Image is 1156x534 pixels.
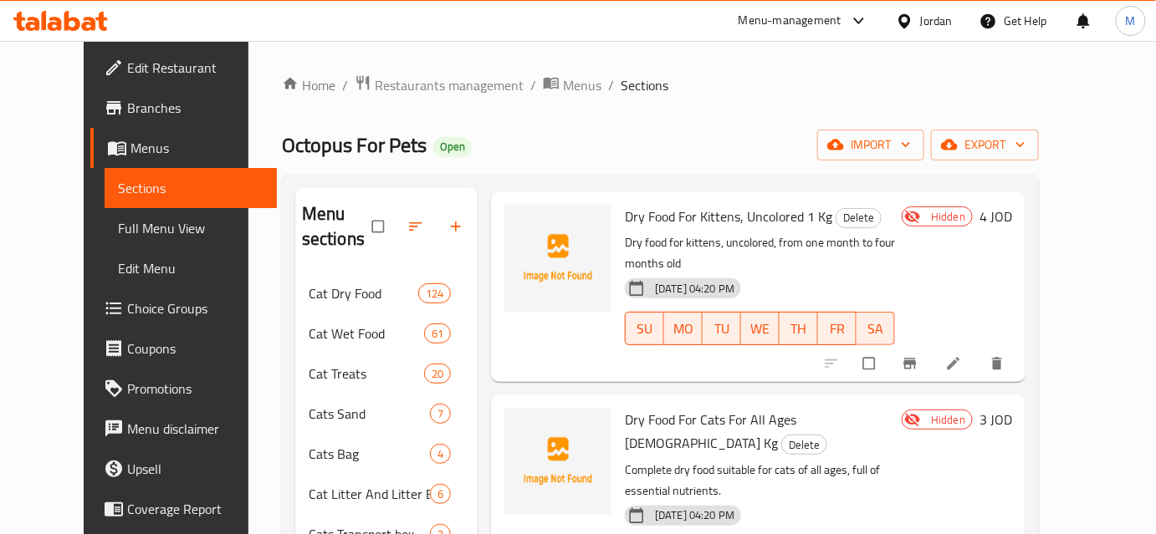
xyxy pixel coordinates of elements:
span: Hidden [924,209,972,225]
div: items [430,404,451,424]
a: Edit Restaurant [90,48,277,88]
button: TU [703,312,741,345]
div: Delete [781,435,827,455]
span: Full Menu View [118,218,263,238]
span: Delete [782,435,826,455]
span: Restaurants management [375,75,524,95]
h6: 3 JOD [980,408,1012,431]
button: TH [780,312,818,345]
nav: breadcrumb [282,74,1039,96]
span: 61 [425,326,450,342]
span: 6 [431,486,450,502]
span: Menu disclaimer [127,419,263,439]
span: Delete [836,208,881,227]
button: SU [625,312,664,345]
img: Dry Food For Cats For All Ages 1 Kg [504,408,611,515]
div: Cat Litter And Litter Boxes6 [295,474,478,514]
span: [DATE] 04:20 PM [648,281,741,297]
span: Coupons [127,338,263,359]
div: Menu-management [739,11,841,31]
span: Cat Wet Food [309,323,424,343]
span: import [831,135,911,155]
a: Menu disclaimer [90,409,277,449]
span: Choice Groups [127,298,263,318]
div: items [430,444,451,464]
span: FR [825,317,850,341]
span: Branches [127,98,263,118]
span: 4 [431,446,450,462]
span: Dry Food For Kittens, Uncolored 1 Kg [625,204,832,229]
h2: Menu sections [302,201,372,252]
li: / [342,75,348,95]
span: Menus [130,138,263,158]
span: Upsell [127,459,263,479]
span: Sections [118,178,263,198]
div: Cats Sand7 [295,394,478,434]
span: export [944,135,1026,155]
span: TH [786,317,811,341]
a: Edit Menu [105,248,277,288]
span: Promotions [127,379,263,399]
button: delete [979,345,1019,382]
span: 20 [425,366,450,382]
span: Octopus For Pets [282,126,427,164]
span: Cats Sand [309,404,430,424]
span: WE [748,317,773,341]
span: Cat Litter And Litter Boxes [309,484,430,504]
div: Cat Wet Food61 [295,313,478,353]
a: Promotions [90,369,277,409]
span: Menus [563,75,601,95]
li: / [530,75,536,95]
a: Sections [105,168,277,208]
span: [DATE] 04:20 PM [648,507,741,523]
span: Sort sections [397,208,437,245]
a: Coverage Report [90,489,277,529]
span: TU [709,317,734,341]
button: Add section [437,208,478,245]
a: Restaurants management [355,74,524,96]
span: Cat Treats [309,364,424,384]
span: Select to update [853,348,888,379]
span: Edit Restaurant [127,58,263,78]
a: Full Menu View [105,208,277,248]
div: items [430,484,451,504]
div: Jordan [920,12,953,30]
span: Edit Menu [118,258,263,278]
img: Dry Food For Kittens, Uncolored 1 Kg [504,205,611,312]
span: Coverage Report [127,499,263,519]
a: Choice Groups [90,288,277,328]
a: Branches [90,88,277,128]
p: Dry food for kittens, uncolored, from one month to four months old [625,232,895,274]
button: MO [664,312,703,345]
span: Sections [621,75,668,95]
div: Open [433,137,472,157]
span: SU [632,317,657,341]
div: Delete [836,208,882,228]
span: Cats Bag [309,444,430,464]
div: items [424,323,451,343]
button: export [931,130,1039,160]
button: FR [818,312,857,345]
a: Home [282,75,335,95]
button: SA [857,312,895,345]
span: M [1126,12,1136,30]
li: / [608,75,614,95]
span: 7 [431,406,450,422]
a: Coupons [90,328,277,369]
span: Select all sections [362,211,397,242]
span: Hidden [924,412,972,428]
span: SA [863,317,888,341]
p: Complete dry food suitable for cats of all ages, full of essential nutrients. [625,460,895,501]
a: Edit menu item [945,355,965,372]
button: Branch-specific-item [892,345,932,382]
span: Dry Food For Cats For All Ages [DEMOGRAPHIC_DATA] Kg [625,407,796,455]
a: Menus [543,74,601,96]
button: WE [741,312,780,345]
h6: 4 JOD [980,205,1012,228]
a: Menus [90,128,277,168]
span: Cat Dry Food [309,283,418,303]
span: 124 [419,286,450,302]
div: Cats Bag4 [295,434,478,474]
